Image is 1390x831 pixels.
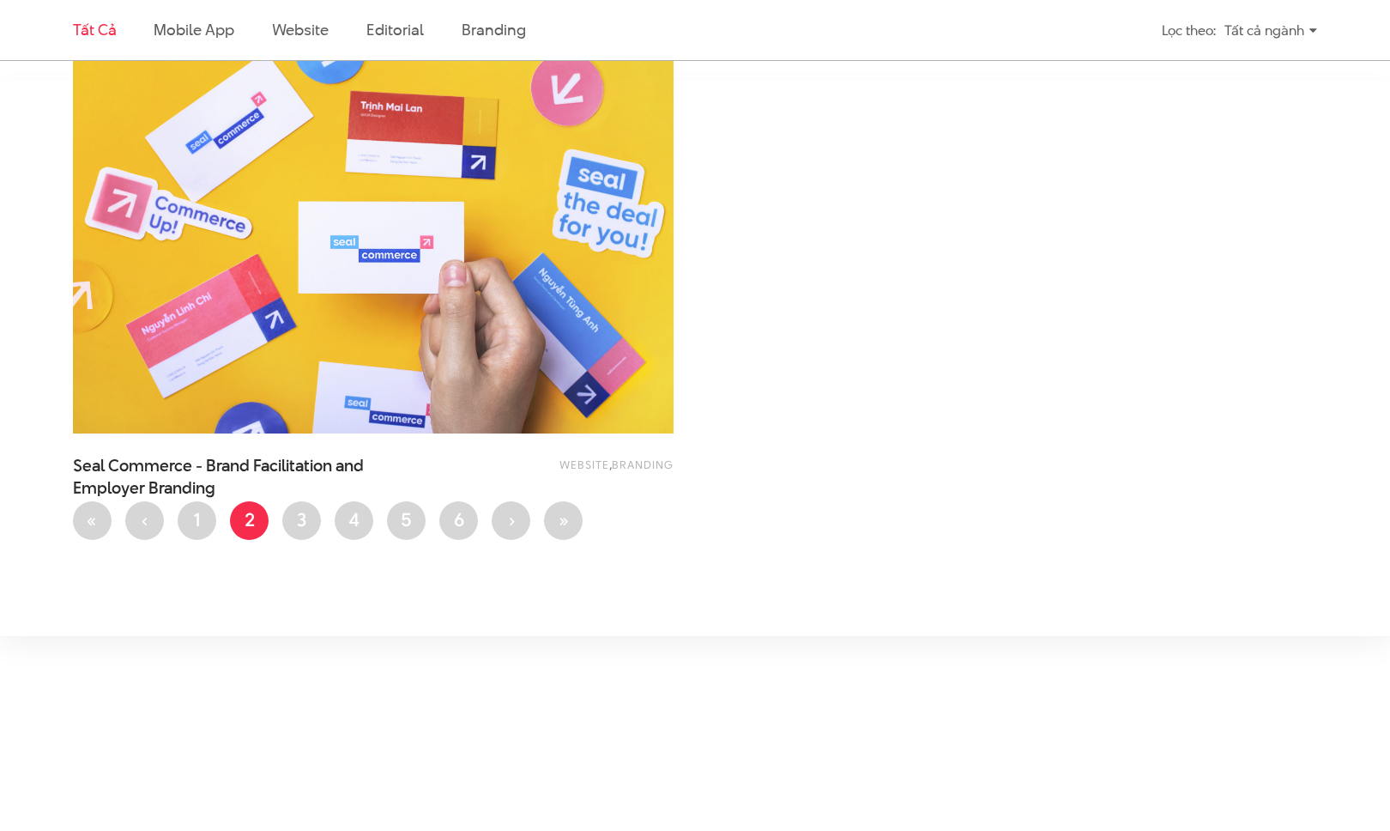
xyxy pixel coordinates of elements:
[462,19,525,40] a: Branding
[612,457,674,472] a: Branding
[73,455,403,498] span: Seal Commerce - Brand Facilitation and
[73,19,116,40] a: Tất cả
[559,457,609,472] a: Website
[1224,15,1317,45] div: Tất cả ngành
[1162,15,1216,45] div: Lọc theo:
[272,19,329,40] a: Website
[73,31,674,434] img: Rebranding SEAL ECOM Shopify
[73,455,403,498] a: Seal Commerce - Brand Facilitation andEmployer Branding
[433,455,674,489] div: ,
[154,19,233,40] a: Mobile app
[73,477,215,500] span: Employer Branding
[366,19,424,40] a: Editorial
